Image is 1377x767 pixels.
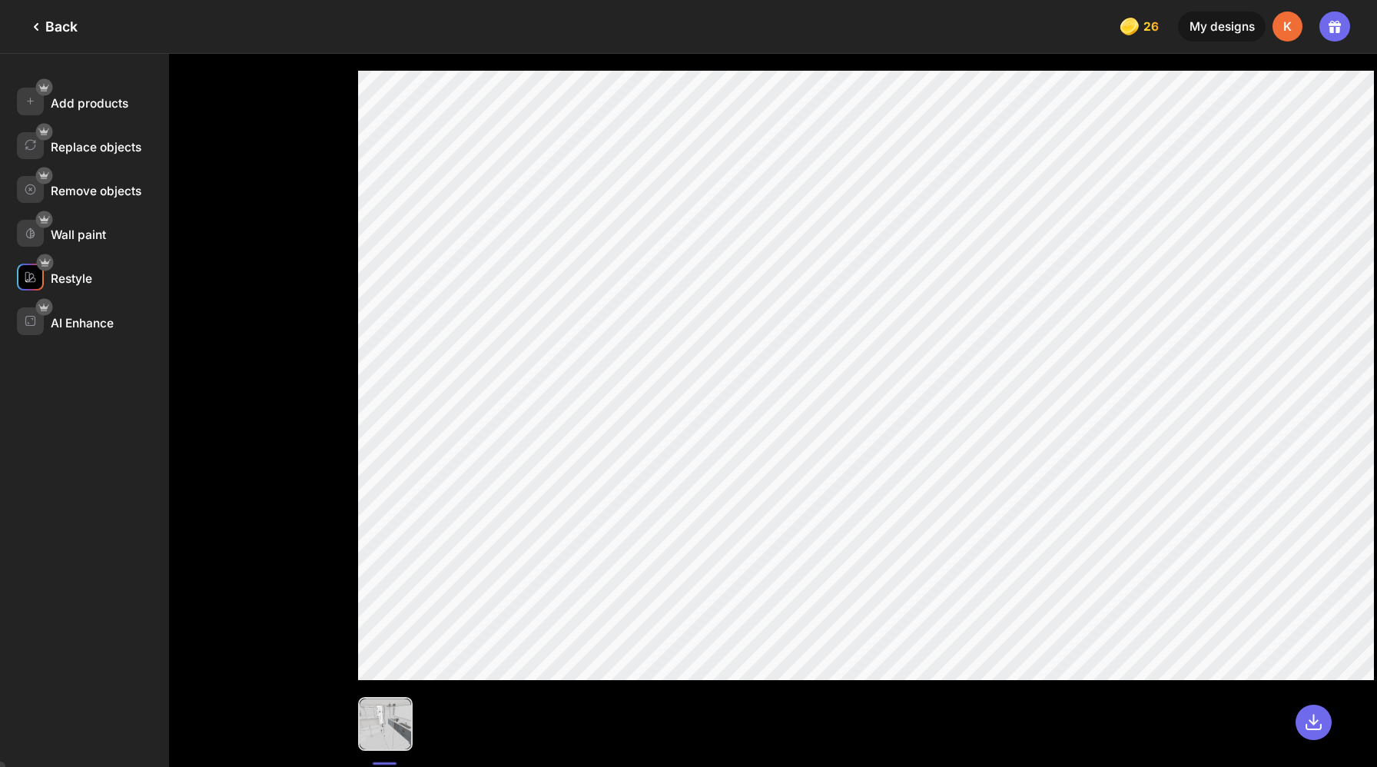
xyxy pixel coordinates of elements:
div: AI Enhance [51,316,114,330]
span: 26 [1143,20,1162,34]
div: My designs [1178,12,1265,42]
div: Wall paint [51,227,106,242]
div: Restyle [51,271,92,286]
div: Remove objects [51,184,141,198]
div: Replace objects [51,140,141,154]
div: Back [27,18,78,36]
div: K [1272,12,1303,42]
div: Add products [51,96,128,111]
